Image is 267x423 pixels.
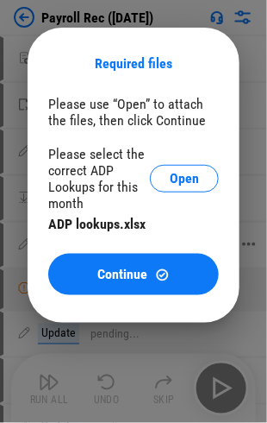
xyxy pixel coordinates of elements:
button: ContinueContinue [48,254,219,295]
span: Open [170,172,199,186]
div: Please select the correct ADP Lookups for this month [48,146,150,211]
button: Open [150,165,219,193]
span: Continue [98,268,148,281]
div: Please use “Open” to attach the files, then click Continue [48,96,219,129]
img: Continue [155,268,170,282]
div: ADP lookups.xlsx [48,216,219,232]
div: Required files [48,55,219,72]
